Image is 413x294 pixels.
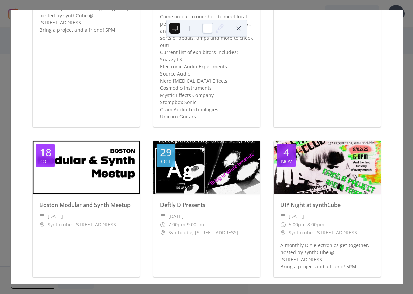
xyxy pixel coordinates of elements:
[48,220,118,229] a: Synthcube, [STREET_ADDRESS]
[153,201,260,209] div: Deftly D Presents
[168,229,238,237] a: Synthcube, [STREET_ADDRESS]
[274,201,381,209] div: DIY Night at synthCube
[160,212,166,220] div: ​
[33,201,140,209] div: Boston Modular and Synth Meetup
[280,229,286,237] div: ​
[168,212,184,220] span: [DATE]
[48,212,63,220] span: [DATE]
[39,212,45,220] div: ​
[280,220,286,229] div: ​
[153,13,260,120] div: Come on out to our shop to meet local pedal designers/builders, pedal lovers , and musicians alik...
[185,220,187,229] span: -
[283,147,289,158] div: 4
[168,220,185,229] span: 7:00pm
[161,159,171,164] div: Oct
[39,220,45,229] div: ​
[160,229,166,237] div: ​
[40,159,50,164] div: Oct
[307,220,324,229] span: 8:00pm
[280,212,286,220] div: ​
[281,159,292,164] div: Nov
[289,220,306,229] span: 5:00pm
[274,242,381,270] div: A monthly DIY electronics get-together, hosted by synthCube @ [STREET_ADDRESS]. Bring a project a...
[160,147,172,158] div: 29
[306,220,307,229] span: -
[40,147,51,158] div: 18
[33,5,140,33] div: A monthly DIY electronics get-together, hosted by synthCube @ [STREET_ADDRESS]. Bring a project a...
[187,220,204,229] span: 9:00pm
[289,229,359,237] a: Synthcube, [STREET_ADDRESS]
[289,212,304,220] span: [DATE]
[160,220,166,229] div: ​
